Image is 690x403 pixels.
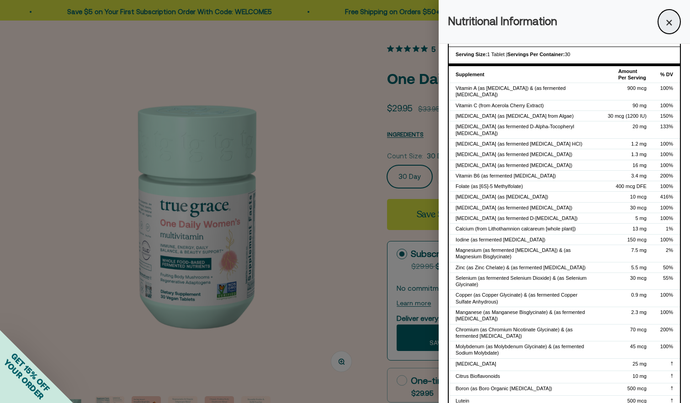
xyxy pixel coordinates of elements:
span: † [670,361,673,366]
span: 45 mcg [630,344,647,349]
span: 5.5 mg [631,265,647,270]
td: 100% [653,181,680,192]
span: 5 mg [635,215,646,221]
span: † [670,386,673,391]
span: 0.9 mg [631,292,647,298]
span: 30 mcg [630,275,647,281]
td: 55% [653,272,680,290]
strong: Serving Size: [456,52,487,57]
div: [MEDICAL_DATA] (as fermented D-[MEDICAL_DATA]) [456,215,594,221]
td: 100% [653,341,680,359]
span: 150 mcg [627,237,647,242]
div: 1 Tablet | 30 [456,51,673,59]
div: Boron (as Boro Organic [MEDICAL_DATA]) [456,385,594,392]
div: Molybdenum (as Molybdenum Glycinate) & (as fermented Sodium Molybdate) [456,343,594,356]
td: 50% [653,262,680,272]
th: % DV [653,66,680,83]
div: Copper (as Copper Glycinate) & (as fermented Copper Sulfate Anhydrous) [456,292,594,305]
span: 1.2 mg [631,141,647,147]
div: Calcium (from Lithothamnion calcareum [whole plant]) [456,225,594,232]
span: 400 mcg DFE [616,183,647,189]
div: Vitamin A (as [MEDICAL_DATA]) & (as fermented [MEDICAL_DATA]) [456,85,594,98]
span: 30 mcg (1200 IU) [608,113,647,119]
th: Amount Per Serving [601,66,653,83]
button: × [658,9,681,34]
div: Selenium (as fermented Selenium Dioxide) & (as Selenium Glycinate) [456,275,594,288]
div: [MEDICAL_DATA] (as fermented [MEDICAL_DATA] HCI) [456,141,594,147]
td: 2% [653,245,680,262]
td: 416% [653,192,680,202]
td: 133% [653,121,680,139]
span: 7.5 mg [631,247,647,253]
span: 16 mg [632,162,647,168]
span: 10 mg [632,373,647,379]
td: 150% [653,111,680,121]
div: [MEDICAL_DATA] (as [MEDICAL_DATA]) [456,194,594,200]
span: † [670,373,673,378]
span: 3.4 mg [631,173,647,178]
td: 100% [653,307,680,324]
div: [MEDICAL_DATA] [456,361,594,367]
div: Citrus Bioflavonoids [456,373,594,379]
th: Supplement [449,66,601,83]
div: Magnesium (as fermented [MEDICAL_DATA]) & (as Magnesium Bisglycinate) [456,247,594,260]
span: 900 mcg [627,85,647,91]
span: 2.3 mg [631,309,647,315]
td: 100% [653,100,680,110]
div: [MEDICAL_DATA] (as fermented [MEDICAL_DATA]) [456,162,594,168]
div: [MEDICAL_DATA] (as [MEDICAL_DATA] from Algae) [456,113,594,119]
td: 100% [653,202,680,213]
td: 1% [653,224,680,234]
span: 20 mg [632,124,647,129]
strong: Servings Per Container: [507,52,564,57]
div: Vitamin B6 (as fermented [MEDICAL_DATA]) [456,173,594,179]
span: 10 mcg [630,194,647,199]
div: Zinc (as Zinc Chelate) & (as fermented [MEDICAL_DATA]) [456,264,594,271]
td: 200% [653,170,680,181]
span: 500 mcg [627,386,647,391]
td: 100% [653,213,680,224]
td: 100% [653,290,680,307]
div: Vitamin C (from Acerola Cherry Extract) [456,102,594,109]
div: Folate (as [6S]-5 Methylfolate) [456,183,594,189]
span: 1.3 mg [631,152,647,157]
div: [MEDICAL_DATA] (as fermented [MEDICAL_DATA]) [456,151,594,157]
td: 100% [653,83,680,100]
td: 200% [653,324,680,341]
span: † [670,398,673,403]
div: Manganese (as Manganese Bisglycinate) & (as fermented [MEDICAL_DATA]) [456,309,594,322]
span: 13 mg [632,226,647,231]
td: 100% [653,138,680,149]
h2: Nutritional Information [448,13,557,30]
div: Iodine (as fermented [MEDICAL_DATA]) [456,236,594,243]
div: [MEDICAL_DATA] (as fermented [MEDICAL_DATA]) [456,204,594,211]
span: GET 15% OFF [9,351,52,393]
span: YOUR ORDER [2,357,46,401]
td: 100% [653,149,680,160]
td: 100% [653,160,680,170]
span: 70 mcg [630,327,647,332]
div: [MEDICAL_DATA] (as fermented D-Alpha-Tocopheryl [MEDICAL_DATA]) [456,123,594,136]
td: 100% [653,234,680,245]
div: Chromium (as Chromium Nicotinate Glycinate) & (as fermented [MEDICAL_DATA]) [456,326,594,340]
span: 90 mg [632,103,647,108]
span: 30 mcg [630,205,647,210]
span: 25 mg [632,361,647,366]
